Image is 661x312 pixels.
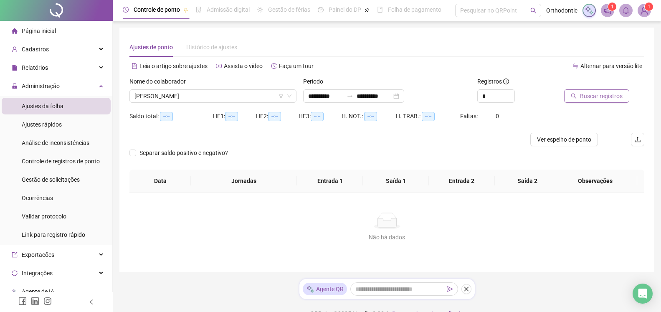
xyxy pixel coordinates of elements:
[129,112,213,121] div: Saldo total:
[463,286,469,292] span: close
[279,94,284,99] span: filter
[377,7,383,13] span: book
[22,121,62,128] span: Ajustes rápidos
[645,3,653,11] sup: Atualize o seu contato no menu Meus Dados
[22,251,54,258] span: Exportações
[134,90,291,102] span: CAMILA RAMOS PEREIRA
[22,195,53,201] span: Ocorrências
[22,64,48,71] span: Relatórios
[318,7,324,13] span: dashboard
[18,297,27,305] span: facebook
[553,170,637,193] th: Observações
[633,284,653,304] div: Open Intercom Messenger
[388,6,441,13] span: Folha de pagamento
[447,286,453,292] span: send
[22,158,100,165] span: Controle de registros de ponto
[303,77,329,86] label: Período
[22,140,89,146] span: Análise de inconsistências
[495,170,561,193] th: Saída 2
[363,170,429,193] th: Saída 1
[268,112,281,121] span: --:--
[580,63,642,69] span: Alternar para versão lite
[129,44,173,51] span: Ajustes de ponto
[279,63,314,69] span: Faça um tour
[299,112,342,121] div: HE 3:
[213,112,256,121] div: HE 1:
[396,112,460,121] div: H. TRAB.:
[31,297,39,305] span: linkedin
[546,6,577,15] span: Orthodontic
[611,4,614,10] span: 1
[132,63,137,69] span: file-text
[22,288,54,295] span: Agente de IA
[648,4,651,10] span: 1
[12,28,18,34] span: home
[139,233,634,242] div: Não há dados
[303,283,347,295] div: Agente QR
[22,103,63,109] span: Ajustes da folha
[43,297,52,305] span: instagram
[139,63,208,69] span: Leia o artigo sobre ajustes
[22,28,56,34] span: Página inicial
[22,83,60,89] span: Administração
[297,170,363,193] th: Entrada 1
[560,176,631,185] span: Observações
[477,77,509,86] span: Registros
[530,133,598,146] button: Ver espelho de ponto
[134,6,180,13] span: Controle de ponto
[22,213,66,220] span: Validar protocolo
[342,112,396,121] div: H. NOT.:
[183,8,188,13] span: pushpin
[268,6,310,13] span: Gestão de férias
[347,93,353,99] span: to
[191,170,297,193] th: Jornadas
[12,46,18,52] span: user-add
[89,299,94,305] span: left
[622,7,630,14] span: bell
[460,113,479,119] span: Faltas:
[311,112,324,121] span: --:--
[537,135,591,144] span: Ver espelho de ponto
[129,170,191,193] th: Data
[12,83,18,89] span: lock
[136,148,231,157] span: Separar saldo positivo e negativo?
[123,7,129,13] span: clock-circle
[186,44,237,51] span: Histórico de ajustes
[530,8,537,14] span: search
[571,93,577,99] span: search
[12,252,18,258] span: export
[503,79,509,84] span: info-circle
[216,63,222,69] span: youtube
[12,270,18,276] span: sync
[22,231,85,238] span: Link para registro rápido
[22,270,53,276] span: Integrações
[580,91,623,101] span: Buscar registros
[271,63,277,69] span: history
[287,94,292,99] span: down
[572,63,578,69] span: swap
[329,6,361,13] span: Painel do DP
[256,112,299,121] div: HE 2:
[257,7,263,13] span: sun
[207,6,250,13] span: Admissão digital
[224,63,263,69] span: Assista o vídeo
[638,4,651,17] img: 7071
[196,7,202,13] span: file-done
[585,6,594,15] img: sparkle-icon.fc2bf0ac1784a2077858766a79e2daf3.svg
[429,170,495,193] th: Entrada 2
[564,89,629,103] button: Buscar registros
[347,93,353,99] span: swap-right
[306,285,314,294] img: sparkle-icon.fc2bf0ac1784a2077858766a79e2daf3.svg
[129,77,191,86] label: Nome do colaborador
[634,136,641,143] span: upload
[12,65,18,71] span: file
[225,112,238,121] span: --:--
[364,112,377,121] span: --:--
[22,176,80,183] span: Gestão de solicitações
[365,8,370,13] span: pushpin
[22,46,49,53] span: Cadastros
[608,3,616,11] sup: 1
[604,7,611,14] span: notification
[496,113,499,119] span: 0
[160,112,173,121] span: --:--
